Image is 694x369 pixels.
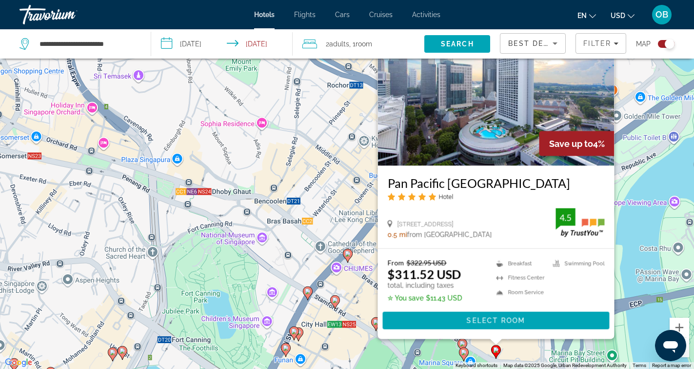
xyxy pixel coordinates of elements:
[424,35,490,53] button: Search
[503,363,627,368] span: Map data ©2025 Google, Urban Redevelopment Authority
[387,294,462,302] p: $11.43 USD
[649,4,674,25] button: User Menu
[387,267,461,282] ins: $311.52 USD
[2,356,35,369] a: Open this area in Google Maps (opens a new window)
[652,363,691,368] a: Report a map error
[456,362,497,369] button: Keyboard shortcuts
[294,11,316,19] a: Flights
[651,40,674,48] button: Toggle map
[491,259,548,268] li: Breakfast
[508,40,559,47] span: Best Deals
[397,221,453,228] span: [STREET_ADDRESS]
[39,37,136,51] input: Search hotel destination
[555,212,575,224] div: 4.5
[387,176,604,190] a: Pan Pacific [GEOGRAPHIC_DATA]
[151,29,293,59] button: Select check in and out date
[369,11,393,19] a: Cruises
[655,330,686,361] iframe: Button to launch messaging window
[326,37,349,51] span: 2
[670,318,689,337] button: Zoom in
[387,231,407,239] span: 0.5 mi
[575,33,626,54] button: Filters
[491,273,548,283] li: Fitness Center
[548,259,604,268] li: Swimming Pool
[438,193,453,201] span: Hotel
[611,12,625,20] span: USD
[633,363,646,368] a: Terms (opens in new tab)
[387,294,423,302] span: ✮ You save
[555,208,604,237] img: TrustYou guest rating badge
[583,40,611,47] span: Filter
[611,8,635,22] button: Change currency
[441,40,474,48] span: Search
[466,317,525,325] span: Select Room
[356,40,372,48] span: Room
[293,29,424,59] button: Travelers: 2 adults, 0 children
[382,316,609,324] a: Select Room
[329,40,349,48] span: Adults
[335,11,350,19] a: Cars
[636,37,651,51] span: Map
[412,11,440,19] a: Activities
[254,11,275,19] a: Hotels
[549,139,593,149] span: Save up to
[539,131,614,156] div: 4%
[382,312,609,329] button: Select Room
[655,10,668,20] span: OB
[406,259,446,267] del: $322.95 USD
[377,10,614,166] img: Pan Pacific Singapore
[407,231,492,239] span: from [GEOGRAPHIC_DATA]
[387,193,604,201] div: 5 star Hotel
[387,282,462,289] p: total, including taxes
[387,259,404,267] span: From
[577,8,596,22] button: Change language
[2,356,35,369] img: Google
[20,2,117,27] a: Travorium
[491,287,548,297] li: Room Service
[577,12,587,20] span: en
[508,38,557,49] mat-select: Sort by
[349,37,372,51] span: , 1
